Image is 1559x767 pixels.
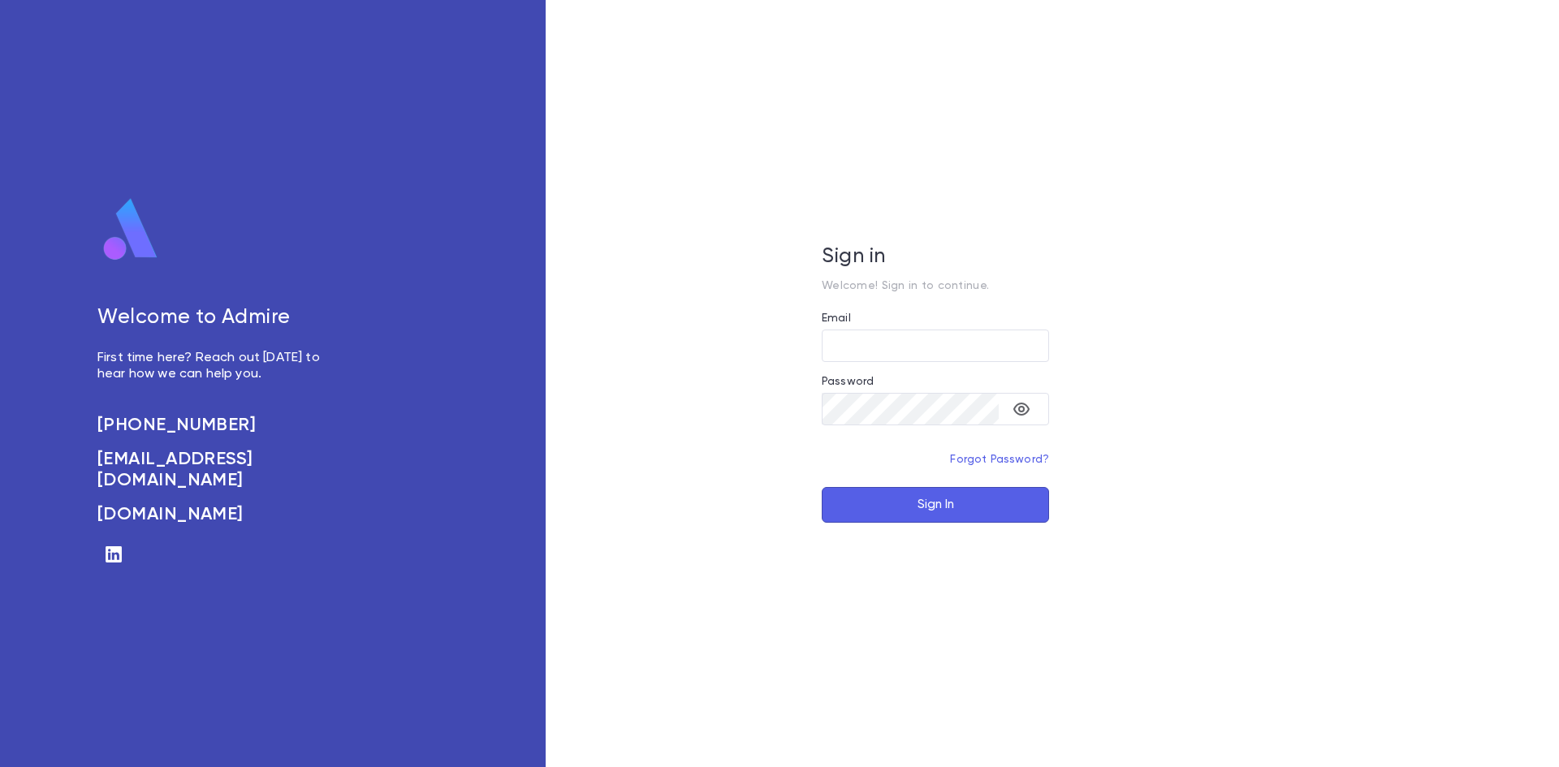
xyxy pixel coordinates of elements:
a: [PHONE_NUMBER] [97,415,338,436]
button: toggle password visibility [1005,393,1038,425]
p: Welcome! Sign in to continue. [822,279,1049,292]
label: Email [822,312,851,325]
h5: Welcome to Admire [97,306,338,330]
h5: Sign in [822,245,1049,269]
label: Password [822,375,874,388]
button: Sign In [822,487,1049,523]
a: [DOMAIN_NAME] [97,504,338,525]
a: Forgot Password? [950,454,1049,465]
img: logo [97,197,164,262]
p: First time here? Reach out [DATE] to hear how we can help you. [97,350,338,382]
a: [EMAIL_ADDRESS][DOMAIN_NAME] [97,449,338,491]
